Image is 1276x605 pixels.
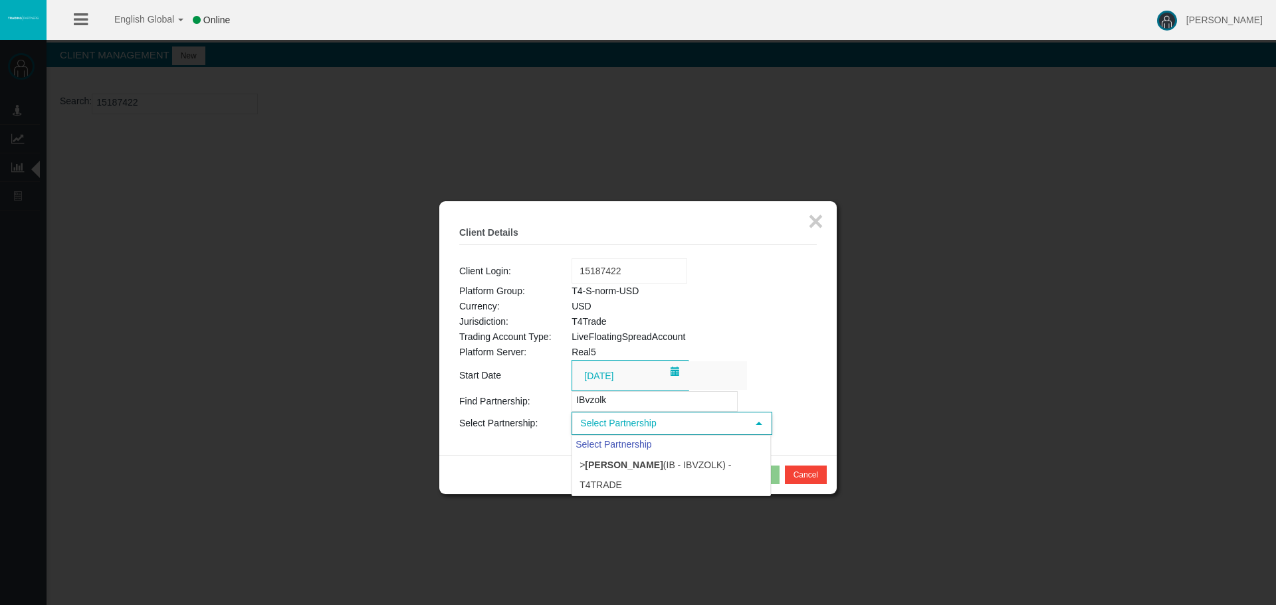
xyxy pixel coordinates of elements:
button: Cancel [785,466,827,484]
td: Client Login: [459,258,572,284]
td: Jurisdiction: [459,314,572,329]
li: > (IB - IBvzolk) - T4Trade [572,454,770,495]
span: LiveFloatingSpreadAccount [572,331,685,342]
span: Real5 [572,347,596,357]
img: user-image [1157,11,1177,31]
div: Select Partnership [572,436,770,454]
span: T4Trade [572,316,606,327]
span: USD [572,301,591,311]
span: English Global [97,14,174,25]
span: Find Partnership: [459,396,530,406]
td: Start Date [459,360,572,391]
span: Select Partnership: [459,418,538,428]
b: Client Details [459,227,518,238]
td: Platform Group: [459,284,572,299]
span: [PERSON_NAME] [1186,15,1263,25]
span: T4-S-norm-USD [572,286,639,296]
b: [PERSON_NAME] [585,460,663,470]
span: Online [203,15,230,25]
td: Trading Account Type: [459,329,572,345]
span: select [754,418,764,429]
td: Platform Server: [459,345,572,360]
td: Currency: [459,299,572,314]
span: Select Partnership [573,413,747,434]
img: logo.svg [7,15,40,21]
button: × [808,208,823,234]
